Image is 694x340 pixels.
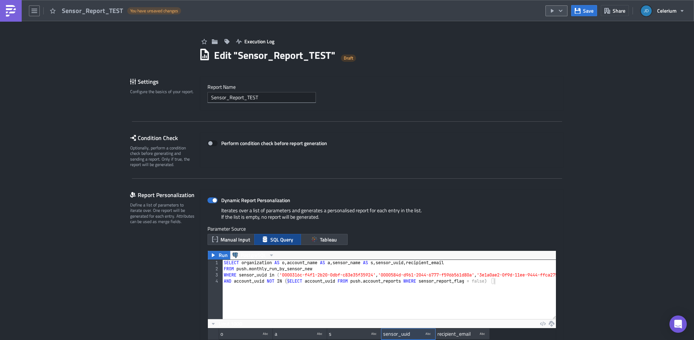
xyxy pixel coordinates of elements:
[130,202,195,225] div: Define a list of parameters to iterate over. One report will be generated for each entry. Attribu...
[130,8,178,14] span: You have unsaved changes
[437,328,471,339] div: recipient_email
[130,145,195,167] div: Optionally, perform a condition check before generating and sending a report. Only if true, the r...
[5,5,17,17] img: PushMetrics
[130,89,195,94] div: Configure the basics of your report.
[3,3,345,88] body: Rich Text Area. Press ALT-0 for help.
[207,207,556,226] div: Iterates over a list of parameters and generates a personalised report for each entry in the list...
[208,278,223,284] div: 4
[214,49,335,62] h1: Edit " Sensor_Report_TEST "
[344,55,353,61] span: Draft
[329,328,331,339] div: s
[207,84,556,90] label: Report Nam﻿e
[208,272,223,278] div: 3
[220,236,250,243] span: Manual Input
[219,251,228,260] span: Run
[208,260,223,266] div: 1
[230,251,277,260] button: PostgreSQL
[130,76,200,87] div: Settings
[232,36,278,47] button: Execution Log
[383,328,410,339] div: sensor_uuid
[254,234,301,245] button: SQL Query
[3,3,345,9] p: Hello Celerium Customer,
[640,5,652,17] img: Avatar
[219,320,242,327] span: Limit 1000
[601,5,629,16] button: Share
[669,315,687,333] div: Open Intercom Messenger
[207,226,556,232] label: Parameter Source
[571,5,597,16] button: Save
[583,7,594,14] span: Save
[270,236,293,243] span: SQL Query
[637,3,689,19] button: Celerium
[275,328,277,339] div: a
[221,196,290,204] strong: Dynamic Report Personalization
[62,6,124,15] span: Sensor_Report_TEST
[320,236,337,243] span: Tableau
[220,328,223,339] div: o
[221,139,327,147] strong: Perform condition check before report generation
[3,19,345,25] p: Please find the {{ ds | date_subtract(15) | date_format('%B') }} report for {{ row.a }} - {{ row....
[241,251,266,260] span: PostgreSQL
[207,234,254,245] button: Manual Input
[130,132,200,143] div: Condition Check
[301,234,348,245] button: Tableau
[657,7,677,14] span: Celerium
[208,251,230,260] button: Run
[613,7,625,14] span: Share
[208,319,245,328] button: Limit 1000
[3,35,345,40] p: Contact us at [EMAIL_ADDRESS][DOMAIN_NAME] with any questions or issues.
[3,51,345,56] p: Thanks!
[244,38,274,45] span: Execution Log
[130,189,200,200] div: Report Personalization
[208,266,223,272] div: 2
